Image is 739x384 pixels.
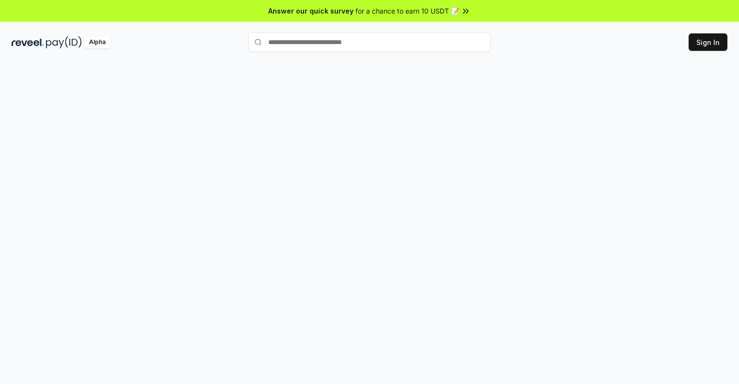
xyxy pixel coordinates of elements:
[268,6,354,16] span: Answer our quick survey
[12,36,44,48] img: reveel_dark
[46,36,82,48] img: pay_id
[84,36,111,48] div: Alpha
[689,33,727,51] button: Sign In
[355,6,459,16] span: for a chance to earn 10 USDT 📝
